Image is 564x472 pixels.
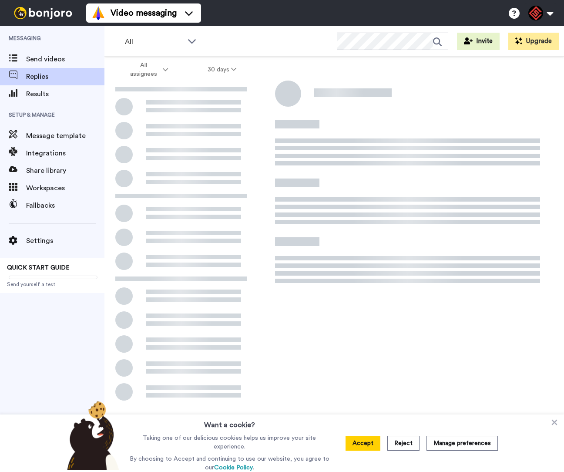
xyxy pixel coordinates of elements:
img: vm-color.svg [91,6,105,20]
span: Results [26,89,104,99]
p: By choosing to Accept and continuing to use our website, you agree to our . [128,455,332,472]
button: All assignees [106,57,188,82]
button: Manage preferences [426,436,498,451]
span: Integrations [26,148,104,158]
a: Cookie Policy [214,465,253,471]
span: Workspaces [26,183,104,193]
button: 30 days [188,62,256,78]
span: All [125,37,183,47]
button: Invite [457,33,500,50]
span: Settings [26,236,104,246]
img: bear-with-cookie.png [59,401,124,470]
span: QUICK START GUIDE [7,265,70,271]
span: Message template [26,131,104,141]
span: Replies [26,71,104,82]
button: Reject [387,436,420,451]
img: bj-logo-header-white.svg [10,7,76,19]
button: Accept [346,436,380,451]
span: Send yourself a test [7,281,97,288]
p: Taking one of our delicious cookies helps us improve your site experience. [128,434,332,451]
button: Upgrade [508,33,559,50]
span: Video messaging [111,7,177,19]
span: Share library [26,165,104,176]
span: All assignees [126,61,161,78]
h3: Want a cookie? [204,415,255,430]
span: Send videos [26,54,104,64]
span: Fallbacks [26,200,104,211]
